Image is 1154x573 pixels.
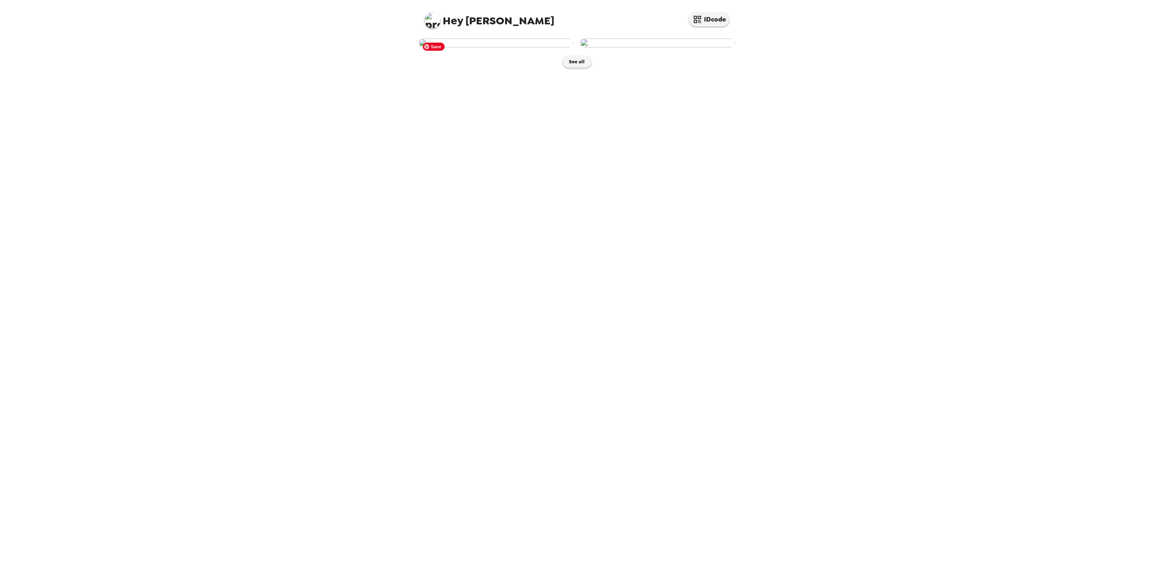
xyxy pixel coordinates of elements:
[689,12,730,26] button: IDcode
[419,39,574,47] img: user-276471
[563,56,592,68] button: See all
[424,12,441,28] img: profile pic
[423,43,445,51] span: Save
[580,39,735,47] img: user-276470
[443,13,463,28] span: Hey
[424,8,554,26] span: [PERSON_NAME]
